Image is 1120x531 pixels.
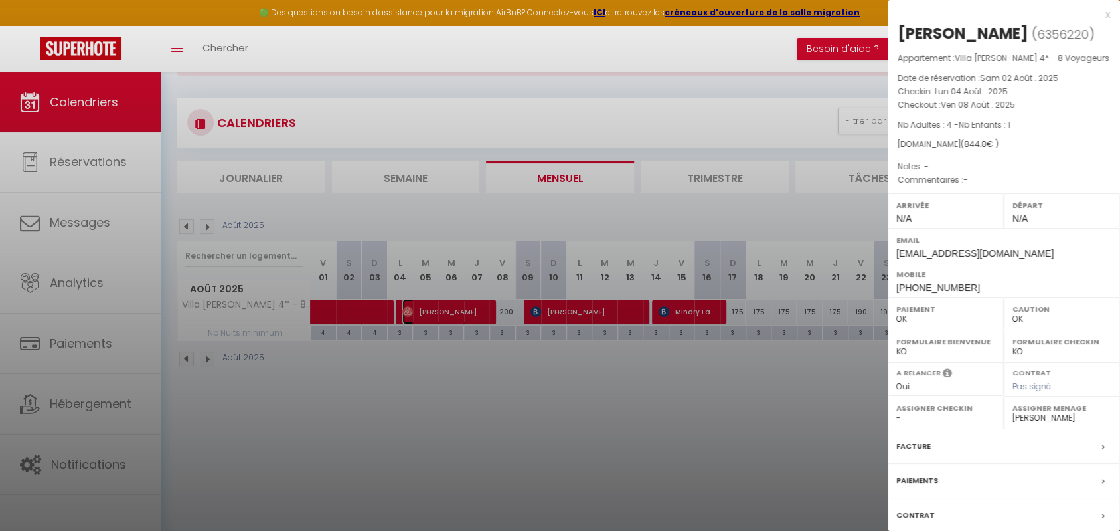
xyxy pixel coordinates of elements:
[896,401,995,415] label: Assigner Checkin
[896,335,995,348] label: Formulaire Bienvenue
[898,23,1028,44] div: [PERSON_NAME]
[1012,368,1051,376] label: Contrat
[1012,302,1111,316] label: Caution
[898,98,1110,112] p: Checkout :
[896,302,995,316] label: Paiement
[959,119,1010,130] span: Nb Enfants : 1
[896,248,1054,259] span: [EMAIL_ADDRESS][DOMAIN_NAME]
[1037,26,1089,43] span: 6356220
[896,282,980,293] span: [PHONE_NUMBER]
[941,99,1015,110] span: Ven 08 Août . 2025
[1012,213,1028,224] span: N/A
[896,213,912,224] span: N/A
[1032,25,1095,43] span: ( )
[896,268,1111,281] label: Mobile
[961,138,999,150] span: ( € )
[898,138,1110,151] div: [DOMAIN_NAME]
[955,53,1109,64] span: Villa [PERSON_NAME] 4* - 8 Voyageurs
[888,7,1110,23] div: x
[924,161,929,172] span: -
[896,233,1111,247] label: Email
[898,72,1110,85] p: Date de réservation :
[1012,381,1051,392] span: Pas signé
[980,72,1058,84] span: Sam 02 Août . 2025
[11,5,50,45] button: Ouvrir le widget de chat LiveChat
[898,52,1110,65] p: Appartement :
[898,119,1010,130] span: Nb Adultes : 4 -
[1012,401,1111,415] label: Assigner Menage
[935,86,1008,97] span: Lun 04 Août . 2025
[1012,199,1111,212] label: Départ
[963,174,968,185] span: -
[896,508,935,522] label: Contrat
[898,160,1110,173] p: Notes :
[964,138,987,150] span: 844.8
[896,474,938,488] label: Paiements
[896,199,995,212] label: Arrivée
[898,173,1110,187] p: Commentaires :
[898,85,1110,98] p: Checkin :
[1012,335,1111,348] label: Formulaire Checkin
[943,368,952,382] i: Sélectionner OUI si vous souhaiter envoyer les séquences de messages post-checkout
[896,368,941,379] label: A relancer
[896,439,931,453] label: Facture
